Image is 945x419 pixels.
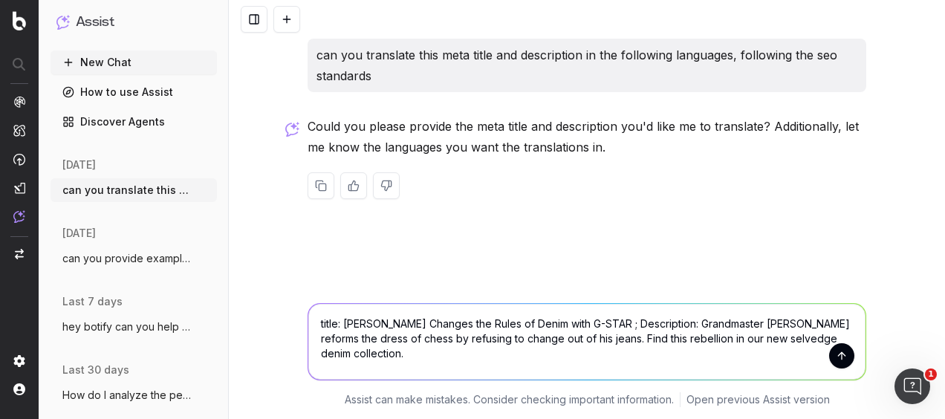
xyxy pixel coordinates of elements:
[62,183,193,198] span: can you translate this meta title and de
[308,304,866,380] textarea: title: [PERSON_NAME] Changes the Rules of Denim with G-STAR ; Description: Grandmaster [PERSON_NA...
[15,249,24,259] img: Switch project
[56,15,70,29] img: Assist
[51,247,217,270] button: can you provide examples or suggestions
[13,182,25,194] img: Studio
[285,122,299,137] img: Botify assist logo
[308,116,866,157] p: Could you please provide the meta title and description you'd like me to translate? Additionally,...
[925,368,937,380] span: 1
[51,383,217,407] button: How do I analyze the performance of cert
[62,388,193,403] span: How do I analyze the performance of cert
[13,383,25,395] img: My account
[56,12,211,33] button: Assist
[76,12,114,33] h1: Assist
[51,315,217,339] button: hey botify can you help me translate thi
[13,355,25,367] img: Setting
[51,110,217,134] a: Discover Agents
[51,178,217,202] button: can you translate this meta title and de
[51,80,217,104] a: How to use Assist
[51,51,217,74] button: New Chat
[13,96,25,108] img: Analytics
[345,392,674,407] p: Assist can make mistakes. Consider checking important information.
[13,153,25,166] img: Activation
[62,294,123,309] span: last 7 days
[316,45,857,86] p: can you translate this meta title and description in the following languages, following the seo s...
[894,368,930,404] iframe: Intercom live chat
[13,124,25,137] img: Intelligence
[62,251,193,266] span: can you provide examples or suggestions
[62,157,96,172] span: [DATE]
[686,392,830,407] a: Open previous Assist version
[62,226,96,241] span: [DATE]
[13,11,26,30] img: Botify logo
[62,363,129,377] span: last 30 days
[62,319,193,334] span: hey botify can you help me translate thi
[13,210,25,223] img: Assist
